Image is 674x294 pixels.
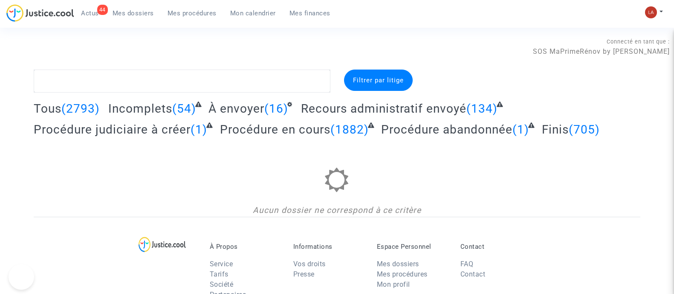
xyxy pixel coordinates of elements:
[542,122,569,137] span: Finis
[645,6,657,18] img: 3f9b7d9779f7b0ffc2b90d026f0682a9
[139,237,186,252] img: logo-lg.svg
[330,122,369,137] span: (1882)
[210,243,281,250] p: À Propos
[113,9,154,17] span: Mes dossiers
[210,280,234,288] a: Société
[264,102,288,116] span: (16)
[607,38,670,45] span: Connecté en tant que :
[168,9,217,17] span: Mes procédures
[377,280,410,288] a: Mon profil
[289,9,330,17] span: Mes finances
[191,122,207,137] span: (1)
[293,260,326,268] a: Vos droits
[81,9,99,17] span: Actus
[512,122,529,137] span: (1)
[9,264,34,290] iframe: Help Scout Beacon - Open
[34,122,191,137] span: Procédure judiciaire à créer
[34,204,640,217] div: Aucun dossier ne correspond à ce critère
[293,243,364,250] p: Informations
[223,7,283,20] a: Mon calendrier
[381,122,512,137] span: Procédure abandonnée
[293,270,315,278] a: Presse
[460,243,531,250] p: Contact
[74,7,106,20] a: 44Actus
[208,102,264,116] span: À envoyer
[161,7,223,20] a: Mes procédures
[34,102,61,116] span: Tous
[6,4,74,22] img: jc-logo.svg
[106,7,161,20] a: Mes dossiers
[569,122,600,137] span: (705)
[353,76,404,84] span: Filtrer par litige
[108,102,172,116] span: Incomplets
[210,260,233,268] a: Service
[460,270,486,278] a: Contact
[220,122,330,137] span: Procédure en cours
[301,102,466,116] span: Recours administratif envoyé
[377,243,448,250] p: Espace Personnel
[97,5,108,15] div: 44
[460,260,474,268] a: FAQ
[210,270,229,278] a: Tarifs
[377,270,428,278] a: Mes procédures
[230,9,276,17] span: Mon calendrier
[283,7,337,20] a: Mes finances
[172,102,196,116] span: (54)
[61,102,100,116] span: (2793)
[466,102,498,116] span: (134)
[377,260,419,268] a: Mes dossiers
